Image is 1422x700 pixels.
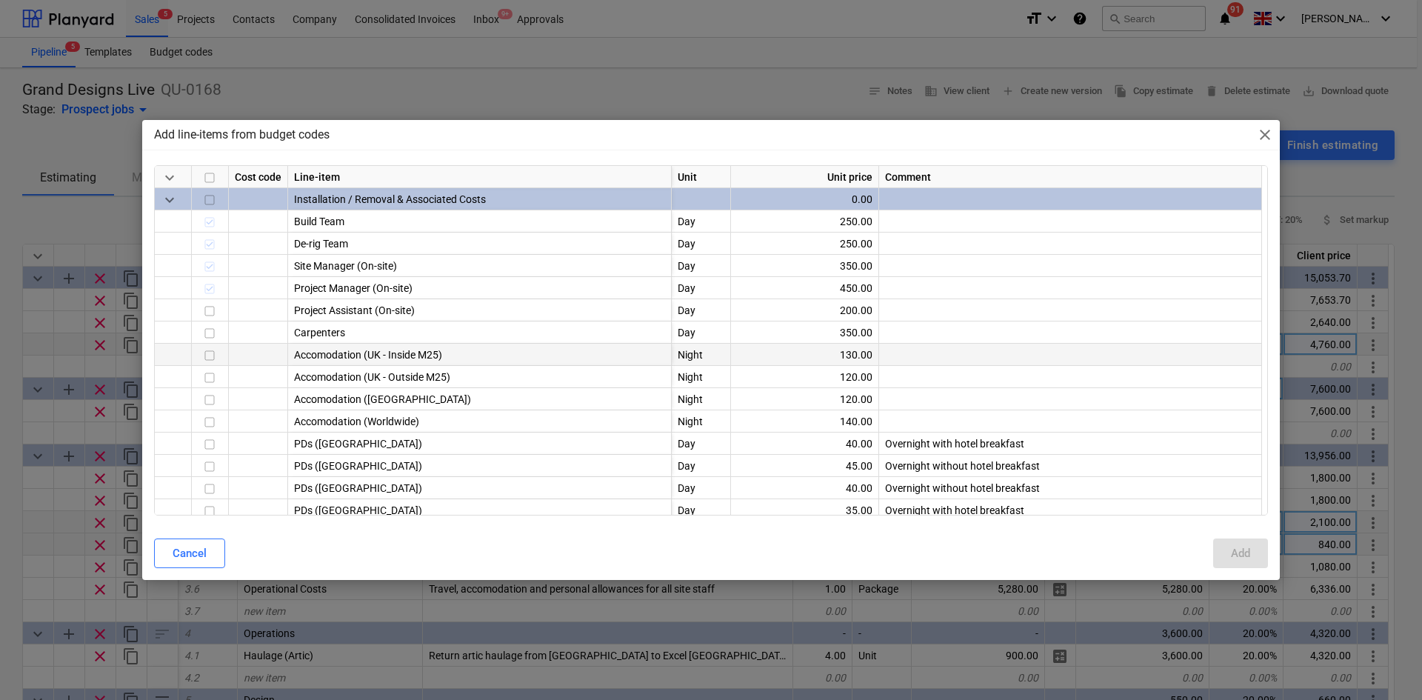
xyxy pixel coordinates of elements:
div: 250.00 [737,210,872,233]
div: Day [672,455,731,477]
div: PDs ([GEOGRAPHIC_DATA]) [288,455,672,477]
div: PDs ([GEOGRAPHIC_DATA]) [288,499,672,521]
span: close [1256,126,1274,144]
div: Accomodation (UK - Outside M25) [288,366,672,388]
iframe: Chat Widget [1348,629,1422,700]
div: Day [672,321,731,344]
span: keyboard_arrow_down [161,169,178,187]
div: Day [672,299,731,321]
div: 35.00 [737,499,872,521]
div: Overnight without hotel breakfast [879,455,1262,477]
div: Day [672,277,731,299]
div: Unit [672,166,731,188]
div: Cancel [173,544,207,563]
div: Overnight with hotel breakfast [879,499,1262,521]
div: Carpenters [288,321,672,344]
div: Line-item [288,166,672,188]
div: De-rig Team [288,233,672,255]
div: Accomodation (Worldwide) [288,410,672,433]
div: Project Manager (On-site) [288,277,672,299]
div: PDs ([GEOGRAPHIC_DATA]) [288,477,672,499]
div: Overnight with hotel breakfast [879,433,1262,455]
div: 450.00 [737,277,872,299]
div: 350.00 [737,255,872,277]
div: Day [672,499,731,521]
div: Day [672,233,731,255]
div: Unit price [731,166,879,188]
div: 120.00 [737,366,872,388]
div: Day [672,255,731,277]
div: 40.00 [737,477,872,499]
span: keyboard_arrow_down [161,191,178,209]
div: Night [672,410,731,433]
div: PDs ([GEOGRAPHIC_DATA]) [288,433,672,455]
div: Night [672,366,731,388]
div: Day [672,433,731,455]
div: 350.00 [737,321,872,344]
div: Build Team [288,210,672,233]
div: 250.00 [737,233,872,255]
div: Comment [879,166,1262,188]
div: Accomodation ([GEOGRAPHIC_DATA]) [288,388,672,410]
div: Day [672,477,731,499]
div: Project Assistant (On-site) [288,299,672,321]
div: Accomodation (UK - Inside M25) [288,344,672,366]
div: Installation / Removal & Associated Costs [288,188,672,210]
div: 200.00 [737,299,872,321]
div: 130.00 [737,344,872,366]
p: Add line-items from budget codes [154,126,330,144]
div: 140.00 [737,410,872,433]
div: Day [672,210,731,233]
button: Cancel [154,539,225,568]
div: 120.00 [737,388,872,410]
div: Night [672,388,731,410]
div: Night [672,344,731,366]
div: 0.00 [737,188,872,210]
div: Overnight without hotel breakfast [879,477,1262,499]
div: 45.00 [737,455,872,477]
div: Site Manager (On-site) [288,255,672,277]
div: Cost code [229,166,288,188]
div: 40.00 [737,433,872,455]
